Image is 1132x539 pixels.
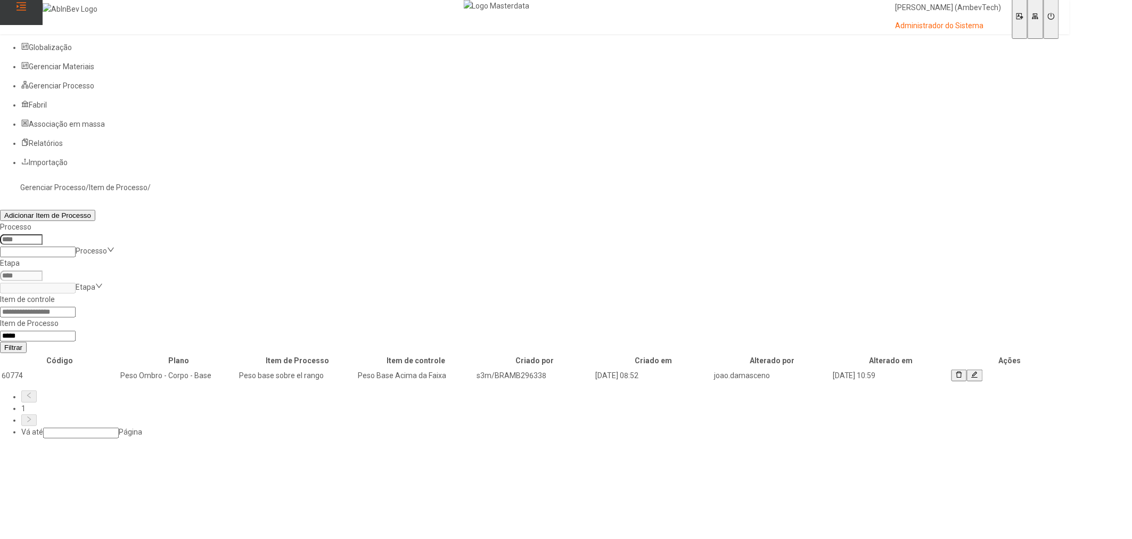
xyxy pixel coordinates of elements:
th: Alterado em [832,354,950,367]
span: Adicionar Item de Processo [4,211,91,219]
th: Código [1,354,119,367]
p: Administrador do Sistema [896,21,1002,31]
td: s3m/BRAMB296338 [476,369,594,382]
span: Gerenciar Processo [29,81,94,90]
span: Relatórios [29,139,63,148]
span: Associação em massa [29,120,105,128]
a: Gerenciar Processo [20,183,86,192]
span: Globalização [29,43,72,52]
nz-breadcrumb-separator: / [86,183,89,192]
nz-select-placeholder: Etapa [76,283,95,291]
th: Item de Processo [239,354,356,367]
th: Plano [120,354,237,367]
td: 60774 [1,369,119,382]
td: Peso Base Acima da Faixa [357,369,475,382]
span: Filtrar [4,344,22,352]
th: Criado em [595,354,712,367]
p: [PERSON_NAME] (AmbevTech) [896,3,1002,13]
th: Alterado por [713,354,831,367]
li: Próxima página [21,414,1070,426]
td: joao.damasceno [713,369,831,382]
td: Peso base sobre el rango [239,369,356,382]
td: Peso Ombro - Corpo - Base [120,369,237,382]
span: Gerenciar Materiais [29,62,94,71]
span: Fabril [29,101,47,109]
a: Item de Processo [89,183,147,192]
td: [DATE] 08:52 [595,369,712,382]
li: 1 [21,403,1070,414]
th: Item de controle [357,354,475,367]
a: 1 [21,404,26,413]
span: Importação [29,158,68,167]
li: Página anterior [21,390,1070,402]
nz-breadcrumb-separator: / [147,183,151,192]
td: [DATE] 10:59 [832,369,950,382]
img: AbInBev Logo [43,3,97,15]
th: Criado por [476,354,594,367]
th: Ações [951,354,1069,367]
div: Vá até Página [21,426,1070,438]
nz-select-placeholder: Processo [76,247,107,255]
